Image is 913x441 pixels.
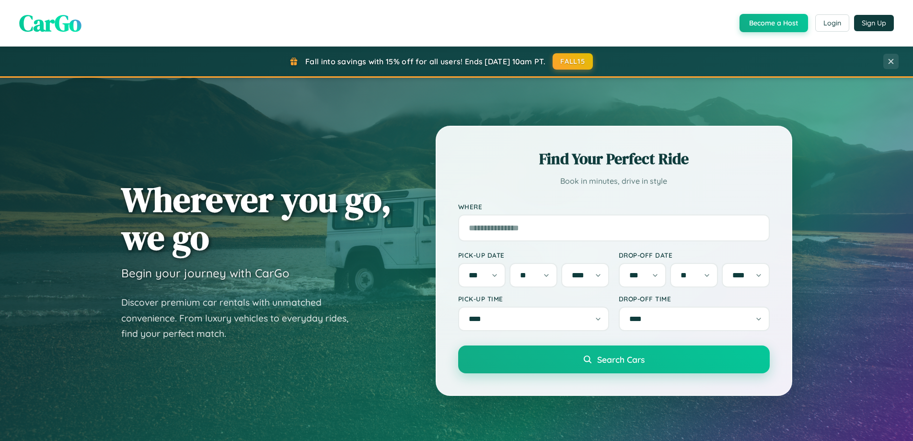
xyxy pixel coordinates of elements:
label: Drop-off Date [619,251,770,259]
h1: Wherever you go, we go [121,180,392,256]
label: Drop-off Time [619,295,770,303]
label: Pick-up Time [458,295,609,303]
h2: Find Your Perfect Ride [458,148,770,169]
p: Discover premium car rentals with unmatched convenience. From luxury vehicles to everyday rides, ... [121,295,361,342]
p: Book in minutes, drive in style [458,174,770,188]
button: Search Cars [458,346,770,373]
button: FALL15 [553,53,593,70]
span: Search Cars [597,354,645,365]
button: Become a Host [740,14,808,32]
label: Pick-up Date [458,251,609,259]
h3: Begin your journey with CarGo [121,266,289,280]
span: CarGo [19,7,81,39]
button: Login [815,14,849,32]
span: Fall into savings with 15% off for all users! Ends [DATE] 10am PT. [305,57,545,66]
label: Where [458,203,770,211]
button: Sign Up [854,15,894,31]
